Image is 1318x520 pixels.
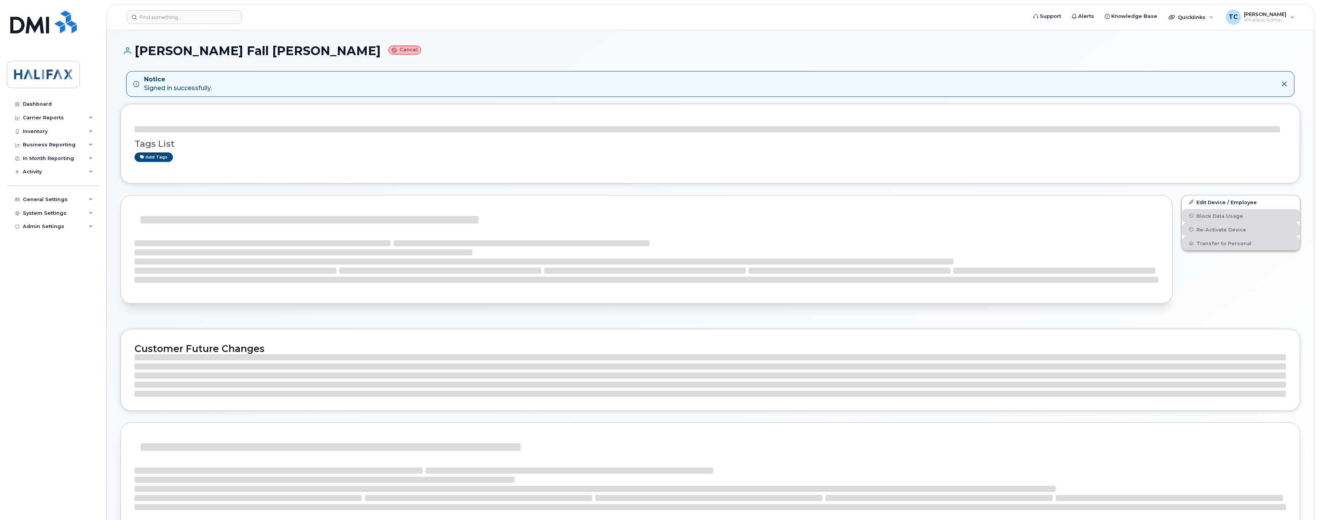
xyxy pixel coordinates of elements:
[135,152,173,162] a: Add tags
[135,139,1286,149] h3: Tags List
[1182,209,1300,223] button: Block Data Usage
[1196,227,1246,232] span: Re-Activate Device
[1182,236,1300,250] button: Transfer to Personal
[1182,223,1300,236] button: Re-Activate Device
[120,44,1300,57] h1: [PERSON_NAME] Fall [PERSON_NAME]
[388,46,421,54] small: Cancel
[1182,195,1300,209] a: Edit Device / Employee
[144,75,212,84] strong: Notice
[135,343,1286,354] h2: Customer Future Changes
[144,75,212,93] div: Signed in successfully.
